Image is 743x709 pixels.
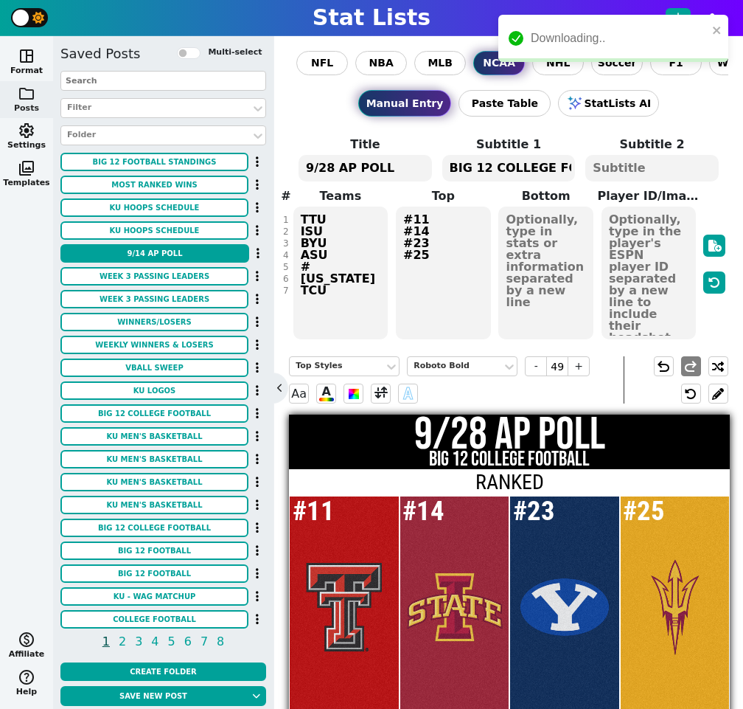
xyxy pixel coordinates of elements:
[283,273,289,285] div: 6
[712,21,722,38] button: close
[18,631,35,649] span: monetization_on
[568,356,590,376] span: +
[403,381,413,406] span: A
[60,46,140,62] h5: Saved Posts
[283,285,289,297] div: 7
[655,358,672,376] span: undo
[289,412,730,458] h1: 9/28 AP POLL
[208,46,262,59] label: Multi-select
[313,4,430,31] h1: Stat Lists
[60,359,248,377] button: VBALL SWEEP
[428,55,453,71] span: MLB
[60,176,248,194] button: MOST RANKED WINS
[214,632,226,651] span: 8
[283,249,289,261] div: 4
[60,542,248,560] button: BIG 12 FOOTBALL
[283,238,289,249] div: 3
[296,360,378,373] div: Top Styles
[289,187,391,205] label: Teams
[60,381,248,400] button: KU LOGOS
[442,155,576,181] textarea: BIG 12 COLLEGE FOOTBALL
[525,356,547,376] span: -
[483,55,515,71] span: NCAA
[283,261,289,273] div: 5
[597,187,700,205] label: Player ID/Image URL
[60,290,248,308] button: WEEK 3 PASSING LEADERS
[60,404,248,423] button: BIG 12 COLLEGE FOOTBALL
[558,90,659,117] button: StatLists AI
[299,155,432,181] textarea: 9/28 AP POLL
[414,360,496,373] div: Roboto Bold
[18,668,35,686] span: help
[437,136,581,153] label: Subtitle 1
[133,632,144,651] span: 3
[116,632,128,651] span: 2
[311,55,333,71] span: NFL
[396,207,490,339] textarea: #11 #14 #23 #25
[293,207,388,339] textarea: TTU ISU BYU ASU # [US_STATE] TCU
[60,663,266,681] button: Create Folder
[182,632,194,651] span: 6
[293,495,335,527] span: #11
[18,47,35,65] span: space_dashboard
[60,198,248,217] button: KU HOOPS SCHEDULE
[60,473,248,491] button: KU MEN'S BASKETBALL
[60,153,248,171] button: BIG 12 FOOTBALL STANDINGS
[580,136,724,153] label: Subtitle 2
[281,187,290,205] label: #
[402,495,444,527] span: #14
[392,187,495,205] label: Top
[513,495,555,527] span: #23
[18,159,35,177] span: photo_library
[654,356,674,376] button: undo
[60,610,248,629] button: COLLEGE FOOTBALL
[681,356,701,376] button: redo
[18,122,35,139] span: settings
[60,427,248,446] button: KU MEN'S BASKETBALL
[198,632,210,651] span: 7
[623,495,665,527] span: #25
[289,449,730,470] h2: BIG 12 COLLEGE FOOTBALL
[289,384,309,404] span: Aa
[358,90,452,117] button: Manual Entry
[100,632,112,651] span: 1
[60,519,248,537] button: BIG 12 COLLEGE FOOTBALL
[60,686,246,706] button: Save new post
[531,30,708,47] div: Downloading..
[369,55,394,71] span: NBA
[293,136,437,153] label: Title
[60,496,248,514] button: KU MEN'S BASKETBALL
[60,450,248,468] button: KU MEN'S BASKETBALL
[60,336,248,354] button: WEEKLY WINNERS & LOSERS
[149,632,161,651] span: 4
[60,244,249,263] button: 9/14 AP POLL
[166,632,178,651] span: 5
[18,85,35,103] span: folder
[283,214,289,226] div: 1
[60,587,248,606] button: KU - WAG Matchup
[682,358,700,376] span: redo
[60,71,266,91] input: Search
[283,226,289,238] div: 2
[495,187,597,205] label: Bottom
[60,267,248,286] button: WEEK 3 PASSING LEADERS
[60,564,248,583] button: BIG 12 FOOTBALL
[458,90,551,117] button: Paste Table
[60,221,248,240] button: KU HOOPS SCHEDULE
[60,313,248,331] button: WINNERS/LOSERS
